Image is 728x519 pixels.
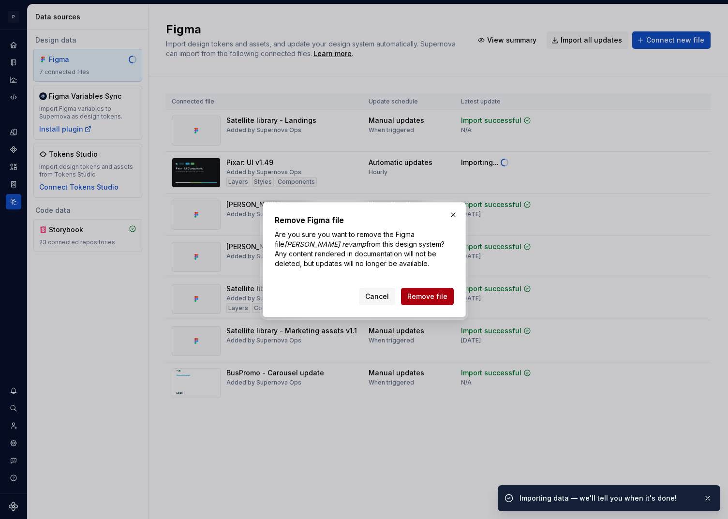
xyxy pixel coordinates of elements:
span: Remove file [407,292,447,301]
i: [PERSON_NAME] revamp [284,240,366,248]
p: Are you sure you want to remove the Figma file from this design system? Any content rendered in d... [275,230,454,268]
span: Cancel [365,292,389,301]
h2: Remove Figma file [275,214,454,226]
div: Importing data — we'll tell you when it's done! [520,493,696,503]
button: Remove file [401,288,454,305]
button: Cancel [359,288,395,305]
